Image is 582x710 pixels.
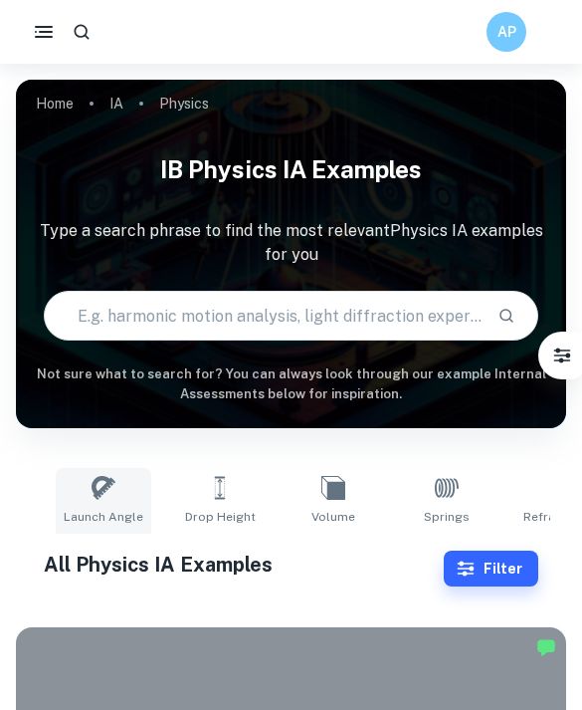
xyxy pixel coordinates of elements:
input: E.g. harmonic motion analysis, light diffraction experiments, sliding objects down a ramp... [45,288,483,344]
span: Volume [311,508,355,526]
h6: AP [495,21,518,43]
span: Springs [424,508,470,526]
span: Drop Height [185,508,256,526]
h1: All Physics IA Examples [44,550,445,580]
h1: IB Physics IA examples [16,143,566,195]
p: Physics [159,93,209,115]
a: Home [36,90,74,118]
button: AP [486,12,526,52]
button: Search [489,299,523,333]
img: Marked [536,637,556,657]
h6: Not sure what to search for? You can always look through our example Internal Assessments below f... [16,364,566,405]
button: Filter [444,551,538,587]
p: Type a search phrase to find the most relevant Physics IA examples for you [16,219,566,267]
button: Filter [542,336,582,375]
a: IA [109,90,123,118]
span: Launch Angle [64,508,143,526]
